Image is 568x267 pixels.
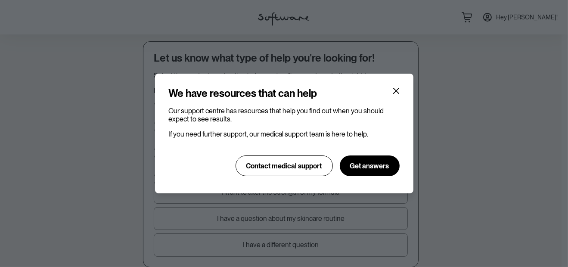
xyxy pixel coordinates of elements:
[169,130,400,138] p: If you need further support, our medical support team is here to help.
[169,87,317,100] h4: We have resources that can help
[236,155,333,176] button: Contact medical support
[350,162,389,170] span: Get answers
[389,84,403,98] button: Close
[340,155,400,176] button: Get answers
[169,107,400,123] p: Our support centre has resources that help you find out when you should expect to see results.
[246,162,322,170] span: Contact medical support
